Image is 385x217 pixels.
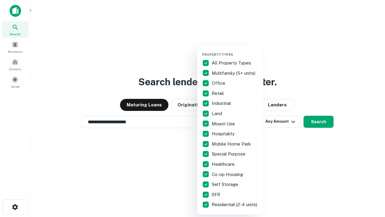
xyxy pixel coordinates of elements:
span: Property Types [202,53,233,56]
iframe: Chat Widget [355,169,385,198]
p: Special Purpose [212,150,247,158]
p: Multifamily (5+ units) [212,70,257,77]
p: All Property Types [212,59,252,67]
p: Industrial [212,100,232,107]
p: Residential (2-4 units) [212,201,258,208]
p: Mixed-Use [212,120,236,127]
p: Self Storage [212,181,239,188]
p: Office [212,80,226,87]
p: Land [212,110,223,117]
p: Co-op Housing [212,171,244,178]
p: Hospitality [212,130,236,137]
p: Mobile Home Park [212,140,252,148]
p: Healthcare [212,161,236,168]
p: Retail [212,90,225,97]
p: SFR [212,191,221,198]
